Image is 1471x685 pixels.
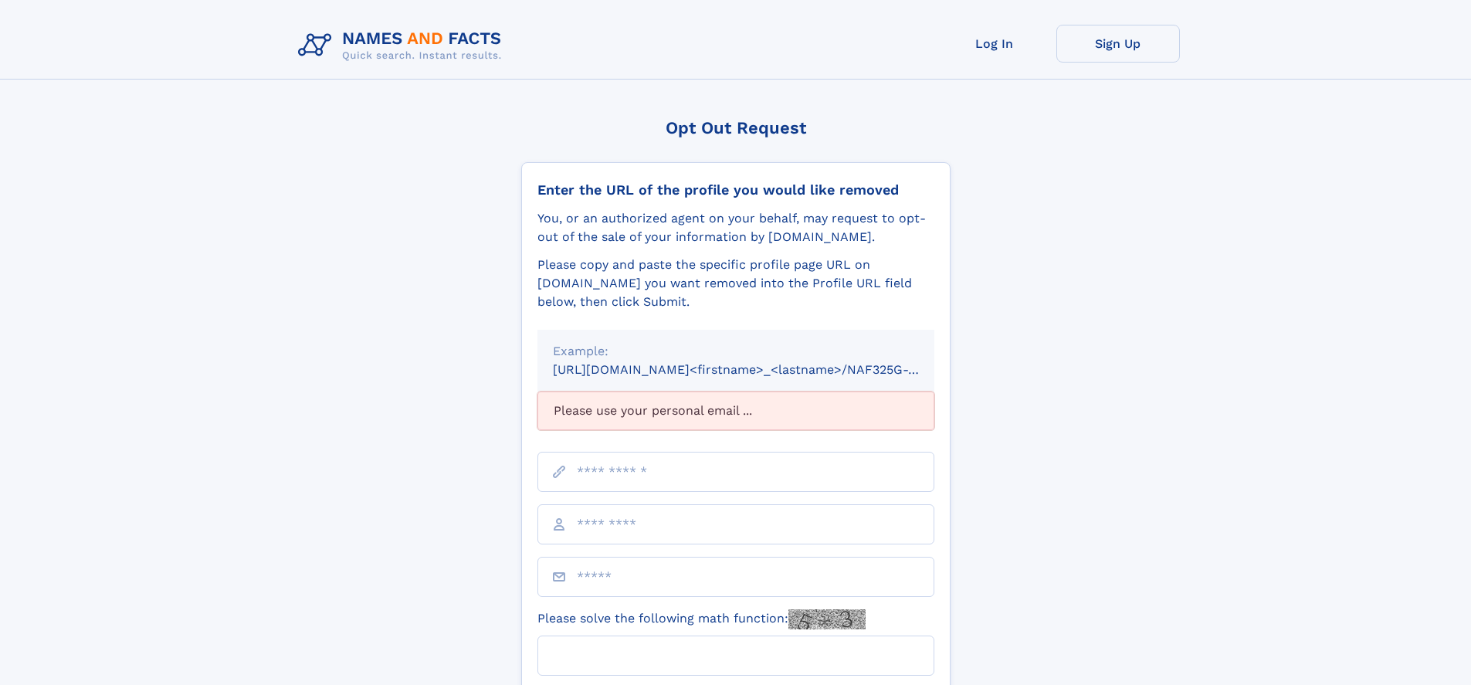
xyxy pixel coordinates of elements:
label: Please solve the following math function: [537,609,866,629]
div: Please copy and paste the specific profile page URL on [DOMAIN_NAME] you want removed into the Pr... [537,256,934,311]
a: Sign Up [1056,25,1180,63]
div: Example: [553,342,919,361]
div: You, or an authorized agent on your behalf, may request to opt-out of the sale of your informatio... [537,209,934,246]
div: Please use your personal email ... [537,392,934,430]
small: [URL][DOMAIN_NAME]<firstname>_<lastname>/NAF325G-xxxxxxxx [553,362,964,377]
div: Enter the URL of the profile you would like removed [537,181,934,198]
img: Logo Names and Facts [292,25,514,66]
a: Log In [933,25,1056,63]
div: Opt Out Request [521,118,951,137]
